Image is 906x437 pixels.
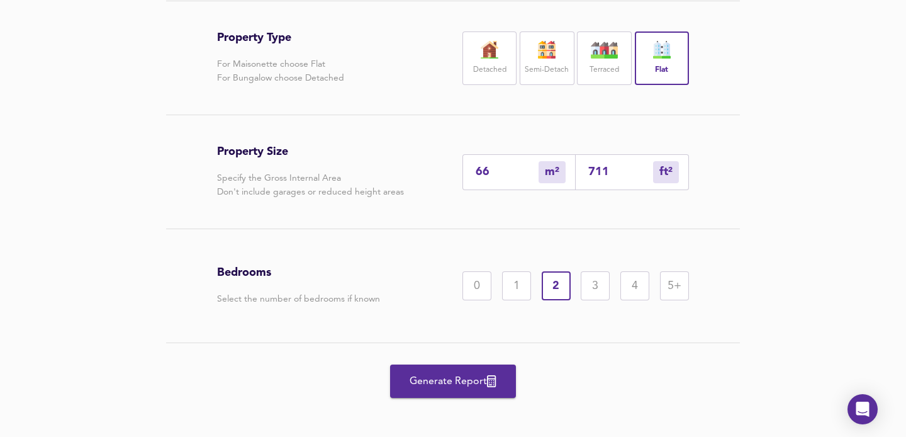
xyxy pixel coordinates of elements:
[462,271,491,300] div: 0
[520,31,574,85] div: Semi-Detach
[525,62,569,78] label: Semi-Detach
[502,271,531,300] div: 1
[217,266,380,280] h3: Bedrooms
[473,62,506,78] label: Detached
[217,57,344,85] p: For Maisonette choose Flat For Bungalow choose Detached
[462,31,517,85] div: Detached
[217,145,404,159] h3: Property Size
[476,166,539,179] input: Enter sqm
[474,41,505,59] img: house-icon
[646,41,678,59] img: flat-icon
[635,31,689,85] div: Flat
[655,62,668,78] label: Flat
[217,31,344,45] h3: Property Type
[539,161,566,183] div: m²
[660,271,689,300] div: 5+
[588,166,653,179] input: Sqft
[217,171,404,199] p: Specify the Gross Internal Area Don't include garages or reduced height areas
[531,41,562,59] img: house-icon
[847,394,878,424] div: Open Intercom Messenger
[390,365,516,398] button: Generate Report
[653,161,679,183] div: m²
[589,41,620,59] img: house-icon
[581,271,610,300] div: 3
[542,271,571,300] div: 2
[590,62,619,78] label: Terraced
[620,271,649,300] div: 4
[403,373,503,390] span: Generate Report
[217,292,380,306] p: Select the number of bedrooms if known
[577,31,631,85] div: Terraced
